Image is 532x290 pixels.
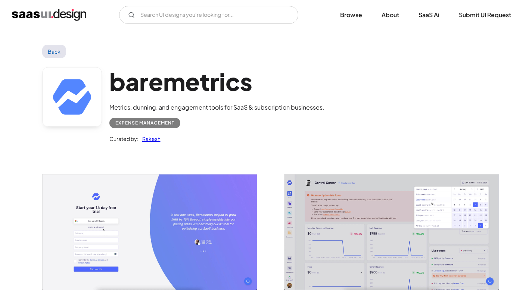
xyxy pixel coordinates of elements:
[109,134,139,143] div: Curated by:
[450,7,520,23] a: Submit UI Request
[331,7,371,23] a: Browse
[410,7,448,23] a: SaaS Ai
[109,103,324,112] div: Metrics, dunning, and engagement tools for SaaS & subscription businesses.
[119,6,298,24] input: Search UI designs you're looking for...
[115,119,174,127] div: Expense Management
[109,67,324,96] h1: baremetrics
[284,174,499,290] a: open lightbox
[284,174,499,290] img: 601e4a966f3b55618f7d1d43_Baremetrics%20calendar%20selection%20ui.jpg
[43,174,257,290] a: open lightbox
[43,174,257,290] img: 601e4a96c0f50b163aeec4f3_Baremetrics%20Signup.jpg
[119,6,298,24] form: Email Form
[139,134,161,143] a: Rakesh
[42,45,66,58] a: Back
[373,7,408,23] a: About
[12,9,86,21] a: home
